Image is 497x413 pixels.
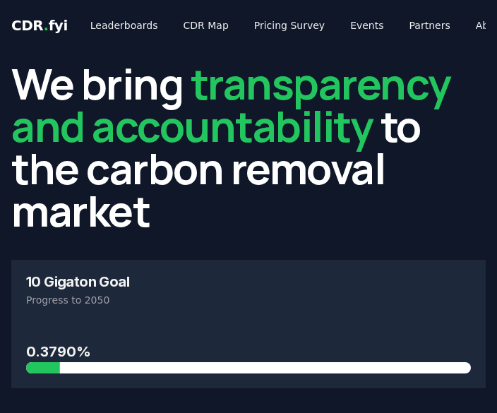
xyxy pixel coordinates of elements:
[243,13,336,38] a: Pricing Survey
[11,54,451,155] span: transparency and accountability
[26,293,471,307] p: Progress to 2050
[339,13,395,38] a: Events
[172,13,240,38] a: CDR Map
[79,13,169,38] a: Leaderboards
[11,62,486,232] h2: We bring to the carbon removal market
[11,17,68,34] span: CDR fyi
[398,13,462,38] a: Partners
[26,341,471,362] h3: 0.3790%
[44,17,49,34] span: .
[11,16,68,35] a: CDR.fyi
[26,275,471,289] h3: 10 Gigaton Goal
